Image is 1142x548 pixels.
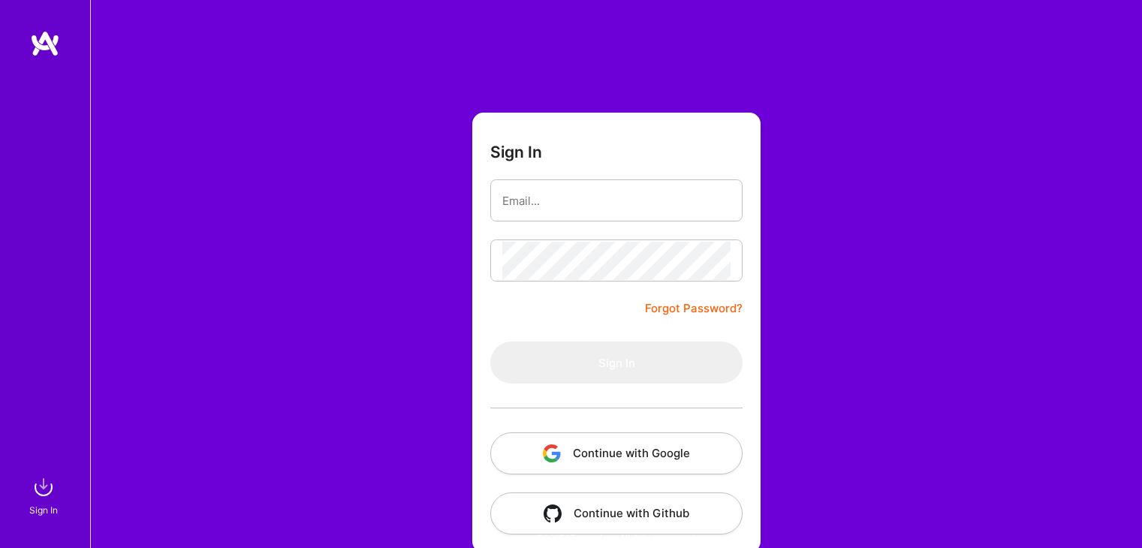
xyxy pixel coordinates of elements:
a: sign inSign In [32,472,59,518]
div: Sign In [29,502,58,518]
a: Forgot Password? [645,300,743,318]
input: Email... [502,182,731,220]
img: logo [30,30,60,57]
button: Continue with Github [490,492,743,534]
h3: Sign In [490,143,542,161]
img: icon [543,444,561,462]
button: Continue with Google [490,432,743,474]
img: icon [544,504,562,522]
img: sign in [29,472,59,502]
button: Sign In [490,342,743,384]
